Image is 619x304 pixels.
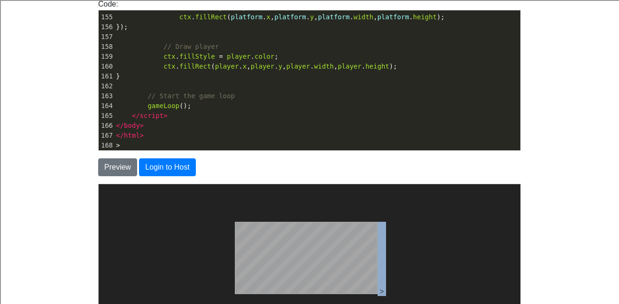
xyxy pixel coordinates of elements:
span: . ( . , . , . , . ); [116,13,445,21]
span: platform [231,13,262,21]
div: Delete [4,29,615,38]
span: width [314,62,334,70]
span: . . ; [116,53,279,60]
span: width [354,13,373,21]
div: 163 [99,91,114,101]
span: </ [132,112,140,119]
span: platform [377,13,409,21]
div: 155 [99,12,114,22]
div: 156 [99,22,114,32]
span: height [413,13,437,21]
span: </ [116,122,124,129]
span: y [310,13,314,21]
span: ctx [179,13,191,21]
span: </ [116,132,124,139]
span: // Draw player [163,43,219,50]
div: Move To ... [4,63,615,71]
div: Sign out [4,46,615,55]
div: 160 [99,62,114,71]
div: 165 [99,111,114,121]
span: . ( . , . , . , . ); [116,62,397,70]
span: x [243,62,247,70]
span: > [140,132,144,139]
span: body [124,122,140,129]
div: 166 [99,121,114,131]
div: > [136,38,285,149]
span: player [338,62,362,70]
span: fillStyle [179,53,215,60]
span: color [255,53,274,60]
span: ctx [163,62,175,70]
div: 167 [99,131,114,140]
div: 158 [99,42,114,52]
span: y [279,62,282,70]
span: = [219,53,223,60]
div: 157 [99,32,114,42]
span: } [116,72,120,80]
div: Options [4,38,615,46]
div: Sort New > Old [4,12,615,21]
div: Sort A > Z [4,4,615,12]
span: fillRect [195,13,227,21]
span: > [140,122,144,129]
div: Rename [4,55,615,63]
div: 164 [99,101,114,111]
span: }); [116,23,128,31]
span: height [365,62,389,70]
span: > [116,141,120,149]
span: ctx [163,53,175,60]
div: 161 [99,71,114,81]
span: platform [274,13,306,21]
span: html [124,132,140,139]
span: platform [318,13,349,21]
div: 168 [99,140,114,150]
span: x [266,13,270,21]
div: 159 [99,52,114,62]
span: > [163,112,167,119]
span: player [215,62,239,70]
span: (); [116,102,191,109]
span: player [227,53,251,60]
span: gameLoop [147,102,179,109]
div: Move To ... [4,21,615,29]
span: // Start the game loop [147,92,234,100]
span: player [286,62,310,70]
span: script [140,112,164,119]
span: fillRect [179,62,211,70]
h1: Hello, world! [136,122,285,140]
div: 162 [99,81,114,91]
span: player [251,62,275,70]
